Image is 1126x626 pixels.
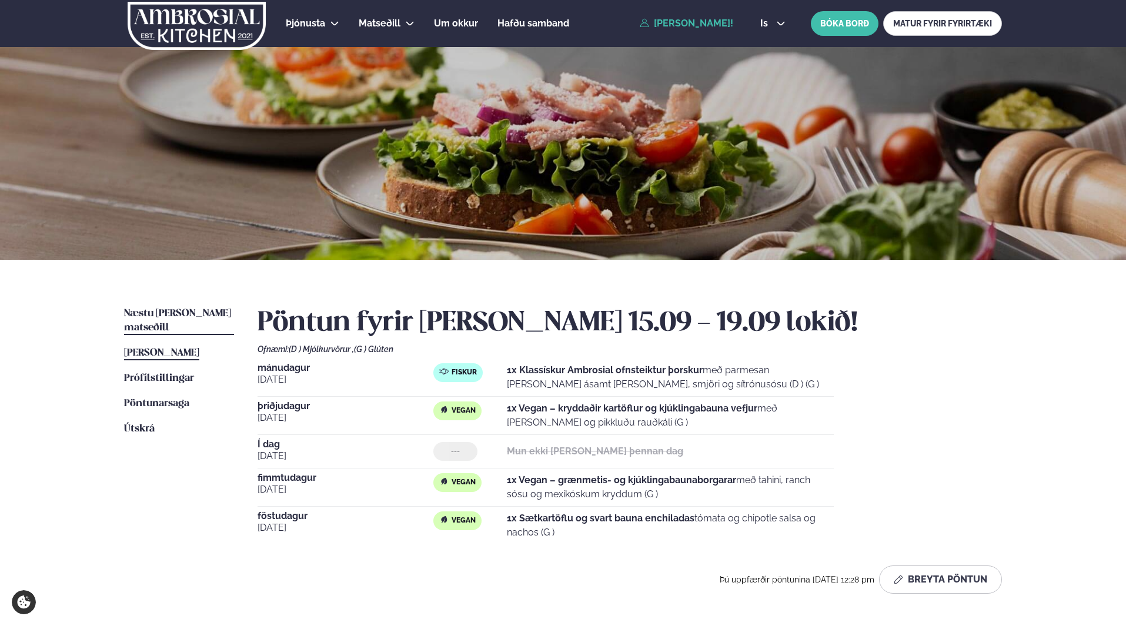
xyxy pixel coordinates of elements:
[507,403,757,414] strong: 1x Vegan – kryddaðir kartöflur og kjúklingabauna vefjur
[640,18,733,29] a: [PERSON_NAME]!
[439,367,449,376] img: fish.svg
[507,513,694,524] strong: 1x Sætkartöflu og svart bauna enchiladas
[258,363,433,373] span: mánudagur
[124,348,199,358] span: [PERSON_NAME]
[258,373,433,387] span: [DATE]
[258,483,433,497] span: [DATE]
[258,473,433,483] span: fimmtudagur
[359,18,400,29] span: Matseðill
[451,447,460,456] span: ---
[124,307,234,335] a: Næstu [PERSON_NAME] matseðill
[258,411,433,425] span: [DATE]
[507,446,683,457] strong: Mun ekki [PERSON_NAME] þennan dag
[507,401,834,430] p: með [PERSON_NAME] og pikkluðu rauðkáli (G )
[434,16,478,31] a: Um okkur
[507,364,703,376] strong: 1x Klassískur Ambrosial ofnsteiktur þorskur
[751,19,795,28] button: is
[286,18,325,29] span: Þjónusta
[124,422,155,436] a: Útskrá
[452,478,476,487] span: Vegan
[124,371,194,386] a: Prófílstillingar
[124,399,189,409] span: Pöntunarsaga
[452,406,476,416] span: Vegan
[452,516,476,525] span: Vegan
[439,515,449,524] img: Vegan.svg
[507,363,834,391] p: með parmesan [PERSON_NAME] ásamt [PERSON_NAME], smjöri og sítrónusósu (D ) (G )
[720,575,874,584] span: Þú uppfærðir pöntunina [DATE] 12:28 pm
[439,477,449,486] img: Vegan.svg
[760,19,771,28] span: is
[258,401,433,411] span: þriðjudagur
[126,2,267,50] img: logo
[289,344,354,354] span: (D ) Mjólkurvörur ,
[879,565,1002,594] button: Breyta Pöntun
[439,405,449,414] img: Vegan.svg
[258,511,433,521] span: föstudagur
[883,11,1002,36] a: MATUR FYRIR FYRIRTÆKI
[124,373,194,383] span: Prófílstillingar
[452,368,477,377] span: Fiskur
[359,16,400,31] a: Matseðill
[507,473,834,501] p: með tahini, ranch sósu og mexíkóskum kryddum (G )
[354,344,393,354] span: (G ) Glúten
[497,16,569,31] a: Hafðu samband
[124,309,231,333] span: Næstu [PERSON_NAME] matseðill
[434,18,478,29] span: Um okkur
[286,16,325,31] a: Þjónusta
[12,590,36,614] a: Cookie settings
[507,474,736,486] strong: 1x Vegan – grænmetis- og kjúklingabaunaborgarar
[258,521,433,535] span: [DATE]
[258,307,1002,340] h2: Pöntun fyrir [PERSON_NAME] 15.09 - 19.09 lokið!
[258,449,433,463] span: [DATE]
[258,440,433,449] span: Í dag
[507,511,834,540] p: tómata og chipotle salsa og nachos (G )
[124,346,199,360] a: [PERSON_NAME]
[811,11,878,36] button: BÓKA BORÐ
[497,18,569,29] span: Hafðu samband
[258,344,1002,354] div: Ofnæmi:
[124,424,155,434] span: Útskrá
[124,397,189,411] a: Pöntunarsaga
